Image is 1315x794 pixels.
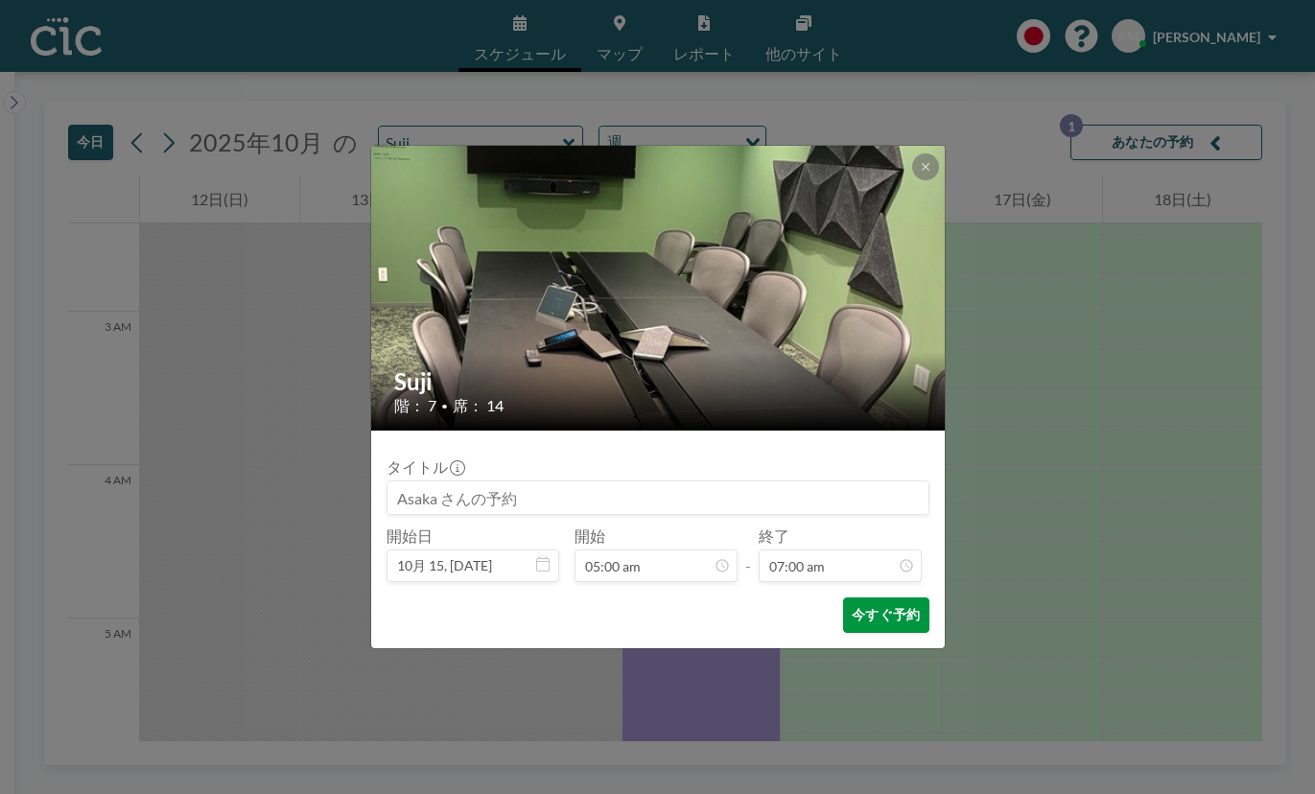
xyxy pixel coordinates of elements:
span: 席： 14 [453,396,504,415]
label: 開始日 [387,526,433,546]
label: 開始 [575,526,605,546]
input: Asaka さんの予約 [387,481,928,514]
span: - [745,533,751,575]
h2: Suji [394,367,924,396]
label: タイトル [387,457,463,477]
label: 終了 [759,526,789,546]
button: 今すぐ予約 [843,597,928,633]
span: • [441,399,448,413]
span: 階： 7 [394,396,436,415]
